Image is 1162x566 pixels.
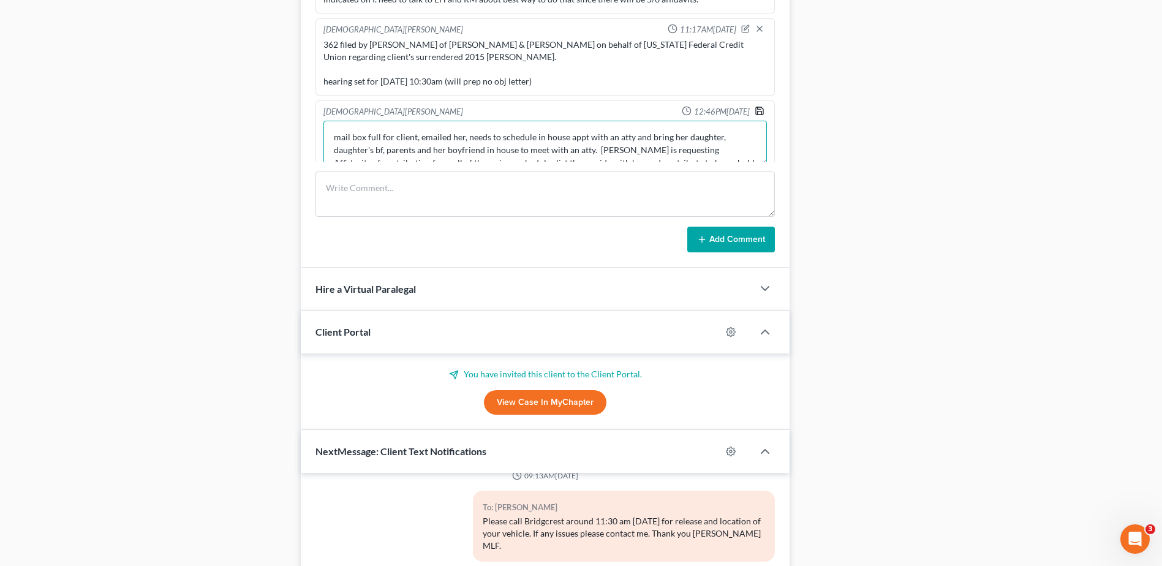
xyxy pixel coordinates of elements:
button: Add Comment [687,227,775,252]
a: View Case in MyChapter [484,390,606,415]
div: 09:13AM[DATE] [315,470,775,481]
span: Hire a Virtual Paralegal [315,283,416,295]
span: 3 [1145,524,1155,534]
div: To: [PERSON_NAME] [483,500,765,515]
span: Client Portal [315,326,371,338]
div: 362 filed by [PERSON_NAME] of [PERSON_NAME] & [PERSON_NAME] on behalf of [US_STATE] Federal Credi... [323,39,767,88]
div: Please call Bridgcrest around 11:30 am [DATE] for release and location of your vehicle. If any is... [483,515,765,552]
div: [DEMOGRAPHIC_DATA][PERSON_NAME] [323,24,463,36]
span: NextMessage: Client Text Notifications [315,445,486,457]
div: [DEMOGRAPHIC_DATA][PERSON_NAME] [323,106,463,118]
span: 11:17AM[DATE] [680,24,736,36]
span: 12:46PM[DATE] [694,106,750,118]
p: You have invited this client to the Client Portal. [315,368,775,380]
iframe: Intercom live chat [1120,524,1150,554]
